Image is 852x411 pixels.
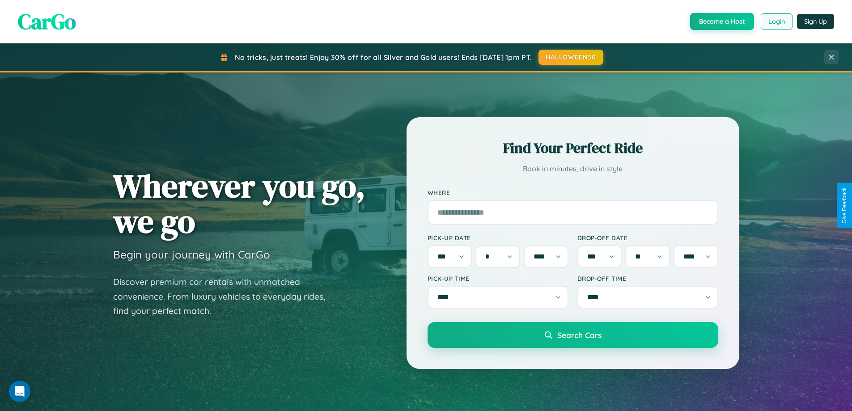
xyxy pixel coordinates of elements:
[9,381,30,402] iframe: Intercom live chat
[428,322,718,348] button: Search Cars
[428,162,718,175] p: Book in minutes, drive in style
[428,138,718,158] h2: Find Your Perfect Ride
[113,248,270,261] h3: Begin your journey with CarGo
[577,275,718,282] label: Drop-off Time
[113,275,337,318] p: Discover premium car rentals with unmatched convenience. From luxury vehicles to everyday rides, ...
[690,13,754,30] button: Become a Host
[761,13,793,30] button: Login
[577,234,718,242] label: Drop-off Date
[428,234,568,242] label: Pick-up Date
[18,7,76,36] span: CarGo
[113,168,365,239] h1: Wherever you go, we go
[538,50,603,65] button: HALLOWEEN30
[841,187,848,224] div: Give Feedback
[428,189,718,196] label: Where
[235,53,532,62] span: No tricks, just treats! Enjoy 30% off for all Silver and Gold users! Ends [DATE] 1pm PT.
[428,275,568,282] label: Pick-up Time
[797,14,834,29] button: Sign Up
[557,330,602,340] span: Search Cars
